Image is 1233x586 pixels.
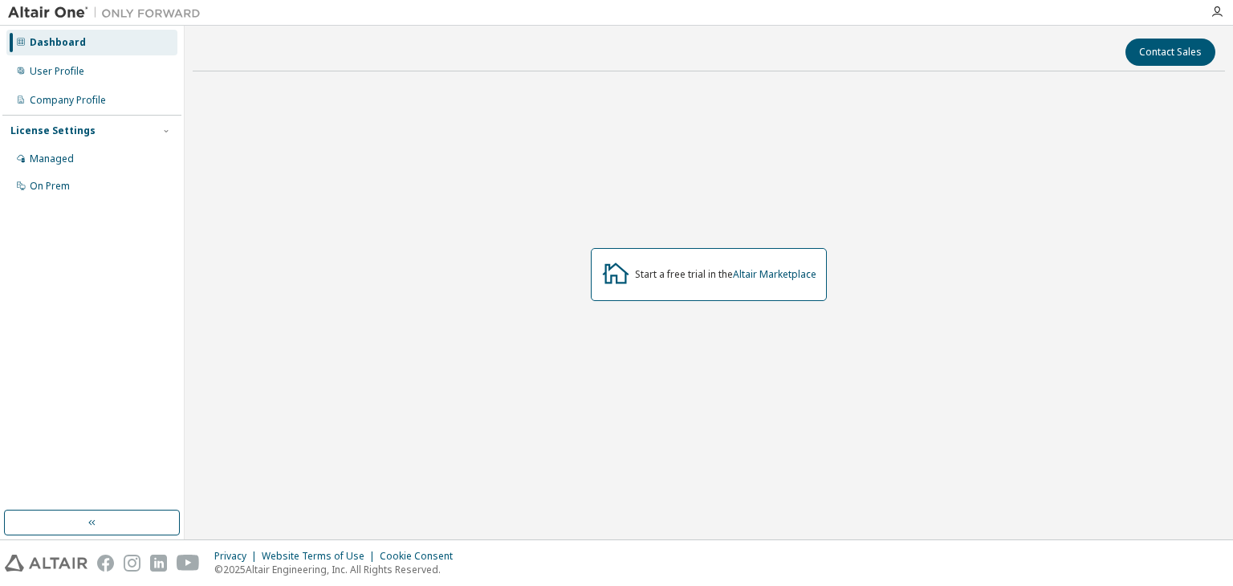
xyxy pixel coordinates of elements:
[30,36,86,49] div: Dashboard
[635,268,816,281] div: Start a free trial in the
[1125,39,1215,66] button: Contact Sales
[5,555,87,572] img: altair_logo.svg
[8,5,209,21] img: Altair One
[262,550,380,563] div: Website Terms of Use
[150,555,167,572] img: linkedin.svg
[177,555,200,572] img: youtube.svg
[30,180,70,193] div: On Prem
[30,153,74,165] div: Managed
[214,563,462,576] p: © 2025 Altair Engineering, Inc. All Rights Reserved.
[380,550,462,563] div: Cookie Consent
[30,94,106,107] div: Company Profile
[97,555,114,572] img: facebook.svg
[733,267,816,281] a: Altair Marketplace
[214,550,262,563] div: Privacy
[124,555,140,572] img: instagram.svg
[30,65,84,78] div: User Profile
[10,124,96,137] div: License Settings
